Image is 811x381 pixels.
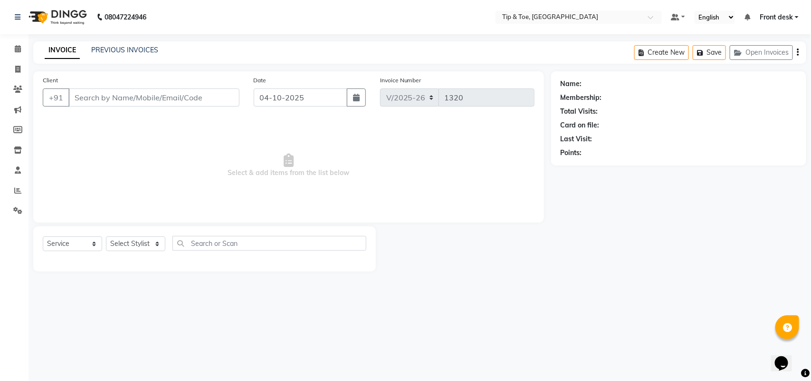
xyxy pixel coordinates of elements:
[172,236,366,251] input: Search or Scan
[561,134,592,144] div: Last Visit:
[105,4,146,30] b: 08047224946
[380,76,421,85] label: Invoice Number
[24,4,89,30] img: logo
[693,45,726,60] button: Save
[45,42,80,59] a: INVOICE
[760,12,793,22] span: Front desk
[561,93,602,103] div: Membership:
[91,46,158,54] a: PREVIOUS INVOICES
[43,118,534,213] span: Select & add items from the list below
[771,343,801,371] iframe: chat widget
[43,76,58,85] label: Client
[561,107,598,117] div: Total Visits:
[730,45,793,60] button: Open Invoices
[561,148,582,158] div: Points:
[561,79,582,89] div: Name:
[43,88,69,107] button: +91
[68,88,239,107] input: Search by Name/Mobile/Email/Code
[634,45,689,60] button: Create New
[254,76,267,85] label: Date
[561,120,600,130] div: Card on file:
